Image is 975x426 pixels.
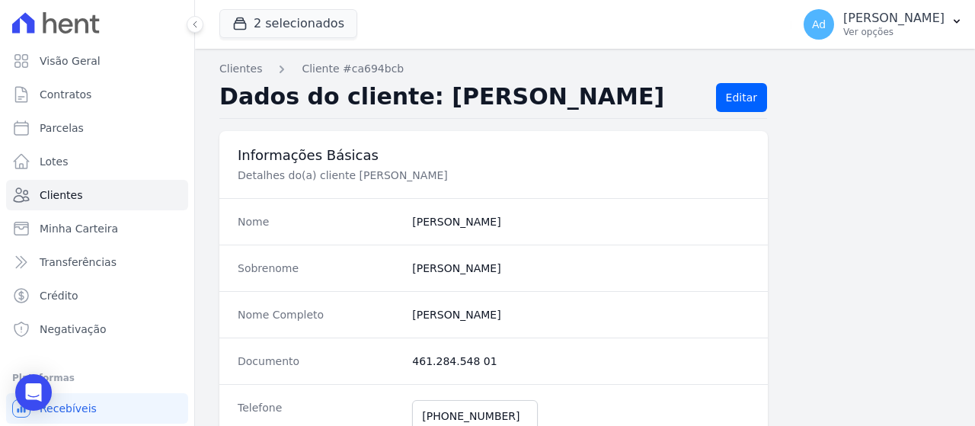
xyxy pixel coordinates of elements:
button: 2 selecionados [219,9,357,38]
a: Clientes [219,61,262,77]
dd: 461.284.548 01 [412,354,750,369]
a: Transferências [6,247,188,277]
span: Contratos [40,87,91,102]
a: Clientes [6,180,188,210]
span: Recebíveis [40,401,97,416]
span: Clientes [40,187,82,203]
dt: Nome Completo [238,307,400,322]
dd: [PERSON_NAME] [412,214,750,229]
div: Open Intercom Messenger [15,374,52,411]
dt: Documento [238,354,400,369]
a: Visão Geral [6,46,188,76]
h3: Informações Básicas [238,146,750,165]
dd: [PERSON_NAME] [412,307,750,322]
dt: Sobrenome [238,261,400,276]
span: Visão Geral [40,53,101,69]
a: Lotes [6,146,188,177]
span: Minha Carteira [40,221,118,236]
a: Crédito [6,280,188,311]
a: Minha Carteira [6,213,188,244]
button: Ad [PERSON_NAME] Ver opções [791,3,975,46]
a: Parcelas [6,113,188,143]
dd: [PERSON_NAME] [412,261,750,276]
p: [PERSON_NAME] [843,11,945,26]
a: Cliente #ca694bcb [302,61,404,77]
dt: Nome [238,214,400,229]
h2: Dados do cliente: [PERSON_NAME] [219,83,704,112]
span: Lotes [40,154,69,169]
span: Negativação [40,322,107,337]
nav: Breadcrumb [219,61,951,77]
span: Crédito [40,288,78,303]
span: Transferências [40,255,117,270]
a: Editar [716,83,767,112]
a: Negativação [6,314,188,344]
a: Contratos [6,79,188,110]
span: Parcelas [40,120,84,136]
div: Plataformas [12,369,182,387]
a: Recebíveis [6,393,188,424]
p: Ver opções [843,26,945,38]
span: Ad [812,19,826,30]
p: Detalhes do(a) cliente [PERSON_NAME] [238,168,750,183]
